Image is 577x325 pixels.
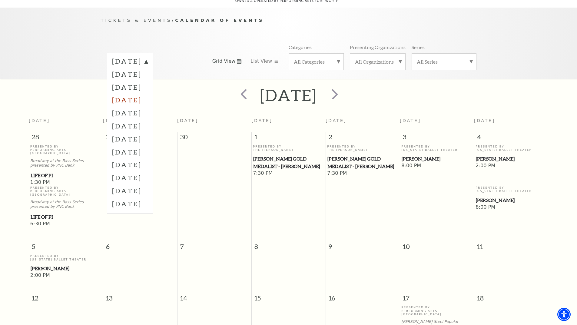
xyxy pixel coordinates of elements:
[476,197,547,204] a: Peter Pan
[327,155,398,170] a: Cliburn Gold Medalist - Aristo Sham
[30,254,101,261] p: Presented By [US_STATE] Ballet Theater
[30,272,101,279] span: 2:00 PM
[29,285,103,306] span: 12
[103,233,177,254] span: 6
[355,58,400,65] label: All Organizations
[252,132,326,144] span: 1
[476,197,546,204] span: [PERSON_NAME]
[253,170,324,177] span: 7:30 PM
[412,44,425,50] p: Series
[30,179,101,186] span: 1:30 PM
[112,197,148,210] label: [DATE]
[31,213,101,221] span: Life of Pi
[30,200,101,209] p: Broadway at the Bass Series presented by PNC Bank
[112,158,148,171] label: [DATE]
[474,233,549,254] span: 11
[400,285,474,306] span: 17
[476,155,546,163] span: [PERSON_NAME]
[177,285,251,306] span: 14
[253,145,324,152] p: Presented By The [PERSON_NAME]
[326,132,400,144] span: 2
[401,163,473,169] span: 8:00 PM
[326,118,347,123] span: [DATE]
[327,145,398,152] p: Presented By The [PERSON_NAME]
[31,172,101,179] span: Life of Pi
[112,93,148,106] label: [DATE]
[252,233,326,254] span: 8
[326,285,400,306] span: 16
[30,221,101,227] span: 6:30 PM
[289,44,312,50] p: Categories
[177,233,251,254] span: 7
[175,18,264,23] span: Calendar of Events
[476,186,547,193] p: Presented By [US_STATE] Ballet Theater
[401,145,473,152] p: Presented By [US_STATE] Ballet Theater
[31,265,101,272] span: [PERSON_NAME]
[252,285,326,306] span: 15
[101,18,172,23] span: Tickets & Events
[327,155,398,170] span: [PERSON_NAME] Gold Medalist - [PERSON_NAME]
[476,155,547,163] a: Peter Pan
[30,213,101,221] a: Life of Pi
[327,170,398,177] span: 7:30 PM
[177,118,198,123] span: [DATE]
[112,132,148,145] label: [DATE]
[103,118,124,123] span: [DATE]
[417,58,471,65] label: All Series
[29,132,103,144] span: 28
[212,58,236,65] span: Grid View
[326,233,400,254] span: 9
[101,17,476,24] p: /
[30,172,101,179] a: Life of Pi
[30,145,101,155] p: Presented By Performing Arts [GEOGRAPHIC_DATA]
[29,233,103,254] span: 5
[323,85,345,106] button: next
[474,285,549,306] span: 18
[177,132,251,144] span: 30
[260,85,317,105] h2: [DATE]
[253,155,324,170] a: Cliburn Gold Medalist - Aristo Sham
[294,58,339,65] label: All Categories
[402,155,472,163] span: [PERSON_NAME]
[253,155,324,170] span: [PERSON_NAME] Gold Medalist - [PERSON_NAME]
[112,119,148,132] label: [DATE]
[112,57,148,68] label: [DATE]
[30,186,101,196] p: Presented By Performing Arts [GEOGRAPHIC_DATA]
[29,118,50,123] span: [DATE]
[400,233,474,254] span: 10
[30,159,101,168] p: Broadway at the Bass Series presented by PNC Bank
[250,58,272,65] span: List View
[476,204,547,211] span: 8:00 PM
[112,171,148,184] label: [DATE]
[401,306,473,316] p: Presented By Performing Arts [GEOGRAPHIC_DATA]
[251,118,273,123] span: [DATE]
[350,44,406,50] p: Presenting Organizations
[400,118,421,123] span: [DATE]
[103,285,177,306] span: 13
[30,265,101,272] a: Peter Pan
[476,145,547,152] p: Presented By [US_STATE] Ballet Theater
[401,155,473,163] a: Peter Pan
[112,184,148,197] label: [DATE]
[103,132,177,144] span: 29
[557,308,571,321] div: Accessibility Menu
[474,118,495,123] span: [DATE]
[476,163,547,169] span: 2:00 PM
[474,132,549,144] span: 4
[112,145,148,158] label: [DATE]
[112,81,148,94] label: [DATE]
[112,106,148,119] label: [DATE]
[400,132,474,144] span: 3
[232,85,254,106] button: prev
[112,68,148,81] label: [DATE]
